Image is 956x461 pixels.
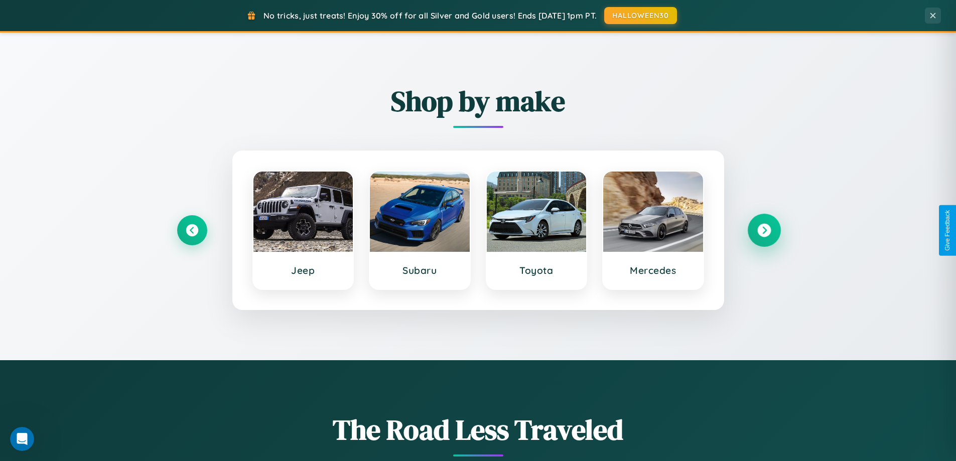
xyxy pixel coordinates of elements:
[604,7,677,24] button: HALLOWEEN30
[380,264,460,276] h3: Subaru
[177,410,779,449] h1: The Road Less Traveled
[177,82,779,120] h2: Shop by make
[263,11,597,21] span: No tricks, just treats! Enjoy 30% off for all Silver and Gold users! Ends [DATE] 1pm PT.
[944,210,951,251] div: Give Feedback
[10,427,34,451] iframe: Intercom live chat
[263,264,343,276] h3: Jeep
[613,264,693,276] h3: Mercedes
[497,264,577,276] h3: Toyota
